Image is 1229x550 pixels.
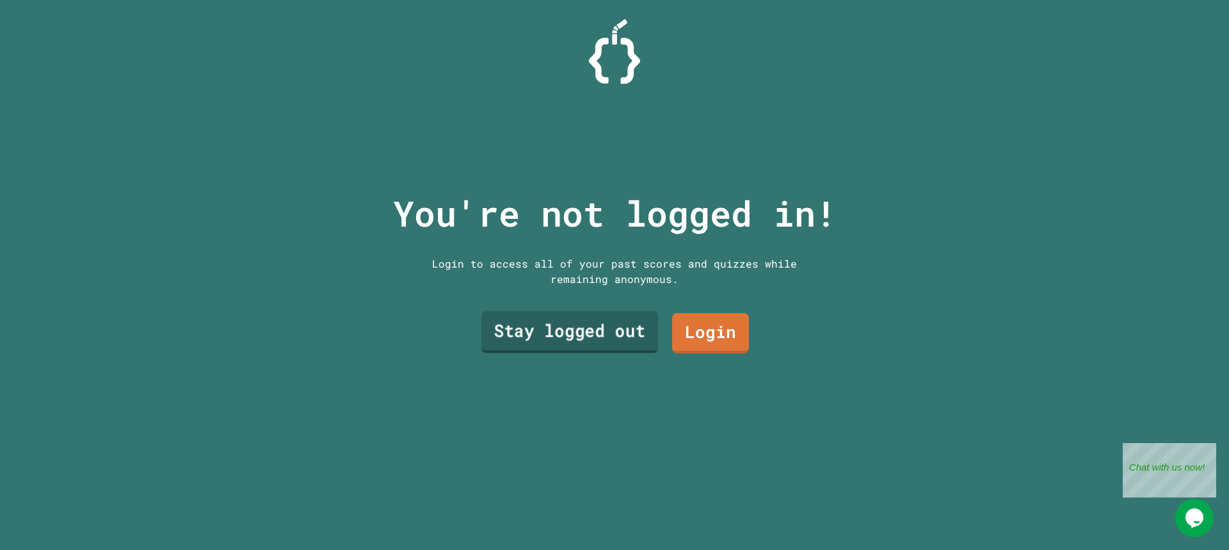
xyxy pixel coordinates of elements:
iframe: chat widget [1123,443,1216,497]
a: Login [672,313,749,353]
a: Stay logged out [481,311,658,353]
img: Logo.svg [589,19,640,84]
p: You're not logged in! [393,187,837,240]
iframe: chat widget [1175,499,1216,537]
div: Login to access all of your past scores and quizzes while remaining anonymous. [422,256,807,287]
